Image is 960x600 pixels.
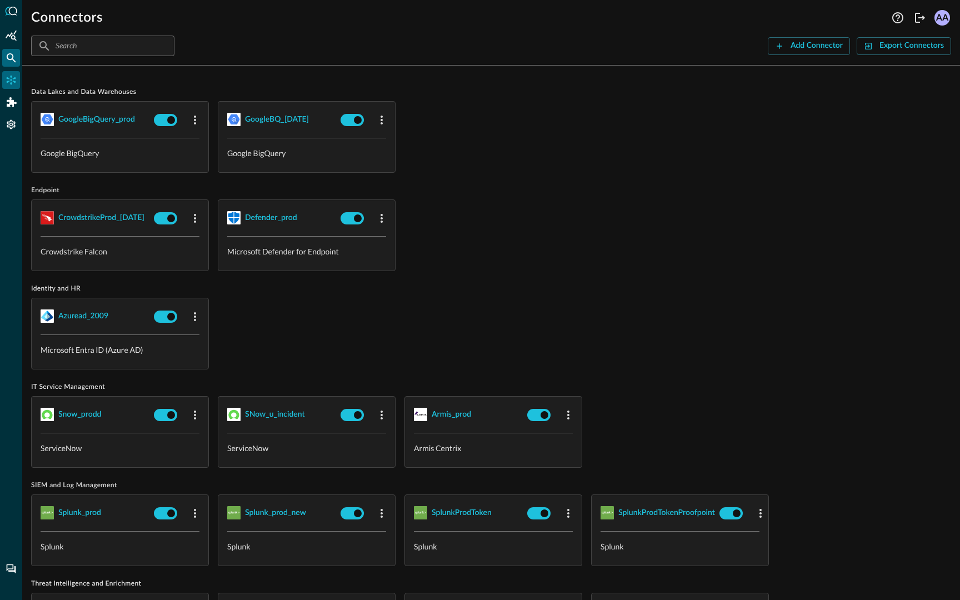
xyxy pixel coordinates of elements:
p: ServiceNow [227,442,386,454]
p: Splunk [227,541,386,552]
img: MicrosoftEntra.svg [41,309,54,323]
p: Microsoft Defender for Endpoint [227,246,386,257]
p: Splunk [601,541,759,552]
p: Google BigQuery [227,147,386,159]
button: SplunkProdToken [432,504,492,522]
img: MicrosoftDefenderForEndpoint.svg [227,211,241,224]
p: Armis Centrix [414,442,573,454]
button: Add Connector [768,37,850,55]
div: SplunkProdToken [432,506,492,520]
div: Chat [2,560,20,578]
img: GoogleBigQuery.svg [227,113,241,126]
button: crowdstrikeProd_[DATE] [58,209,144,227]
button: GoogleBQ_[DATE] [245,111,309,128]
div: azuread_2009 [58,309,108,323]
span: Identity and HR [31,284,951,293]
span: IT Service Management [31,383,951,392]
div: GoogleBigQuery_prod [58,113,135,127]
img: Splunk.svg [601,506,614,519]
img: ServiceNow.svg [227,408,241,421]
img: Splunk.svg [41,506,54,519]
div: Splunk_prod_new [245,506,306,520]
button: SNow_u_incident [245,406,305,423]
img: Splunk.svg [227,506,241,519]
input: Search [56,36,149,56]
div: SNow_u_incident [245,408,305,422]
span: Threat Intelligence and Enrichment [31,579,951,588]
button: Snow_prodd [58,406,101,423]
img: GoogleBigQuery.svg [41,113,54,126]
p: Crowdstrike Falcon [41,246,199,257]
button: Help [889,9,907,27]
img: ServiceNow.svg [41,408,54,421]
button: Logout [911,9,929,27]
p: Splunk [414,541,573,552]
div: crowdstrikeProd_[DATE] [58,211,144,225]
p: Google BigQuery [41,147,199,159]
img: Armis.svg [414,408,427,421]
img: CrowdStrikeFalcon.svg [41,211,54,224]
div: Splunk_prod [58,506,101,520]
div: AA [934,10,950,26]
img: Splunk.svg [414,506,427,519]
button: GoogleBigQuery_prod [58,111,135,128]
div: Addons [3,93,21,111]
div: Snow_prodd [58,408,101,422]
h1: Connectors [31,9,103,27]
div: Federated Search [2,49,20,67]
div: Settings [2,116,20,133]
div: Connectors [2,71,20,89]
button: SplunkProdTokenProofpoint [618,504,715,522]
button: azuread_2009 [58,307,108,325]
button: armis_prod [432,406,471,423]
div: Defender_prod [245,211,297,225]
div: Summary Insights [2,27,20,44]
button: Export Connectors [857,37,951,55]
div: GoogleBQ_[DATE] [245,113,309,127]
p: Splunk [41,541,199,552]
button: Splunk_prod_new [245,504,306,522]
div: armis_prod [432,408,471,422]
div: Add Connector [791,39,843,53]
button: Splunk_prod [58,504,101,522]
div: SplunkProdTokenProofpoint [618,506,715,520]
p: ServiceNow [41,442,199,454]
span: SIEM and Log Management [31,481,951,490]
button: Defender_prod [245,209,297,227]
div: Export Connectors [879,39,944,53]
span: Data Lakes and Data Warehouses [31,88,951,97]
p: Microsoft Entra ID (Azure AD) [41,344,199,356]
span: Endpoint [31,186,951,195]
